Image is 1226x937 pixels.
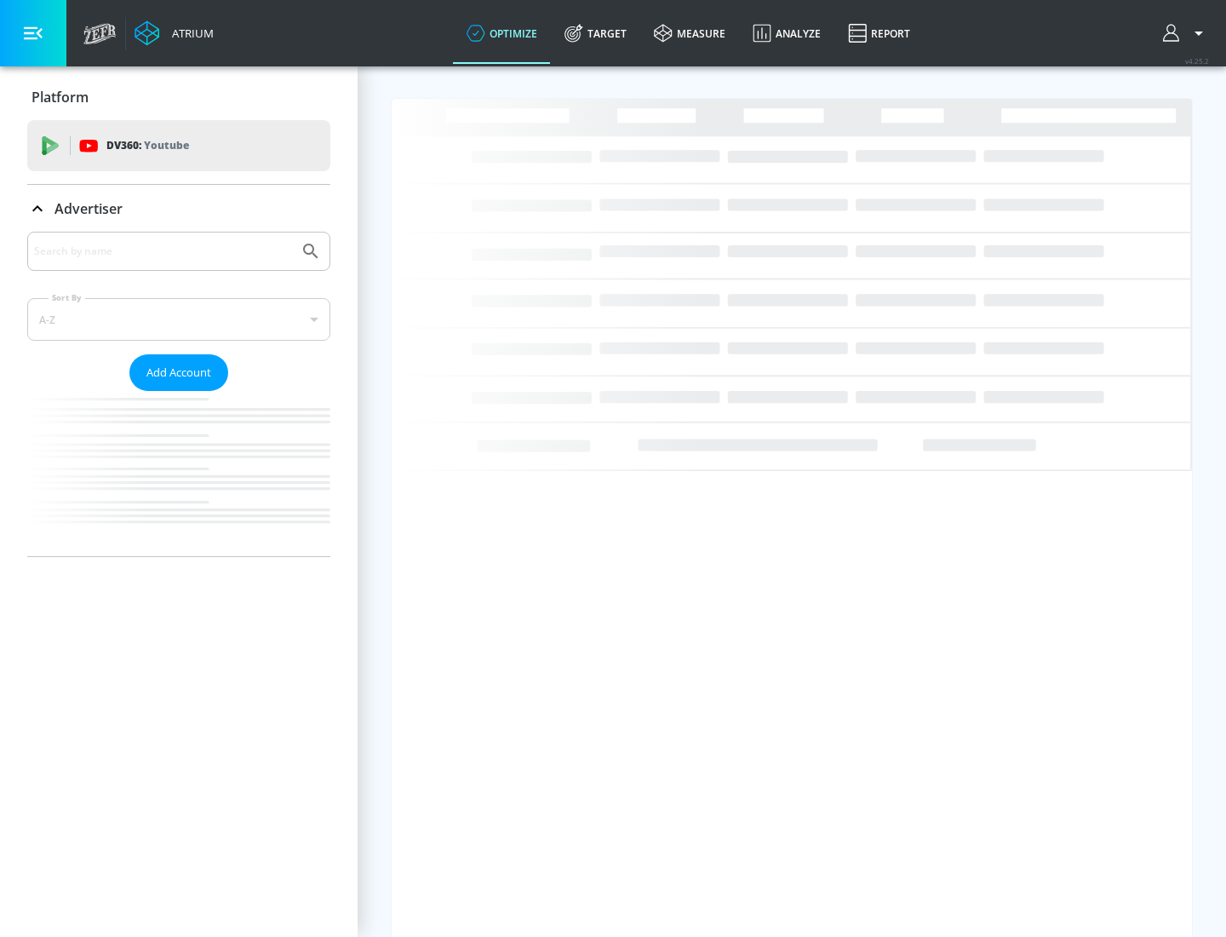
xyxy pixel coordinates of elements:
[34,240,292,262] input: Search by name
[165,26,214,41] div: Atrium
[27,185,330,233] div: Advertiser
[834,3,924,64] a: Report
[739,3,834,64] a: Analyze
[27,298,330,341] div: A-Z
[144,136,189,154] p: Youtube
[49,292,85,303] label: Sort By
[32,88,89,106] p: Platform
[453,3,551,64] a: optimize
[27,73,330,121] div: Platform
[146,363,211,382] span: Add Account
[54,199,123,218] p: Advertiser
[129,354,228,391] button: Add Account
[106,136,189,155] p: DV360:
[27,232,330,556] div: Advertiser
[135,20,214,46] a: Atrium
[27,391,330,556] nav: list of Advertiser
[27,120,330,171] div: DV360: Youtube
[1185,56,1209,66] span: v 4.25.2
[551,3,640,64] a: Target
[640,3,739,64] a: measure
